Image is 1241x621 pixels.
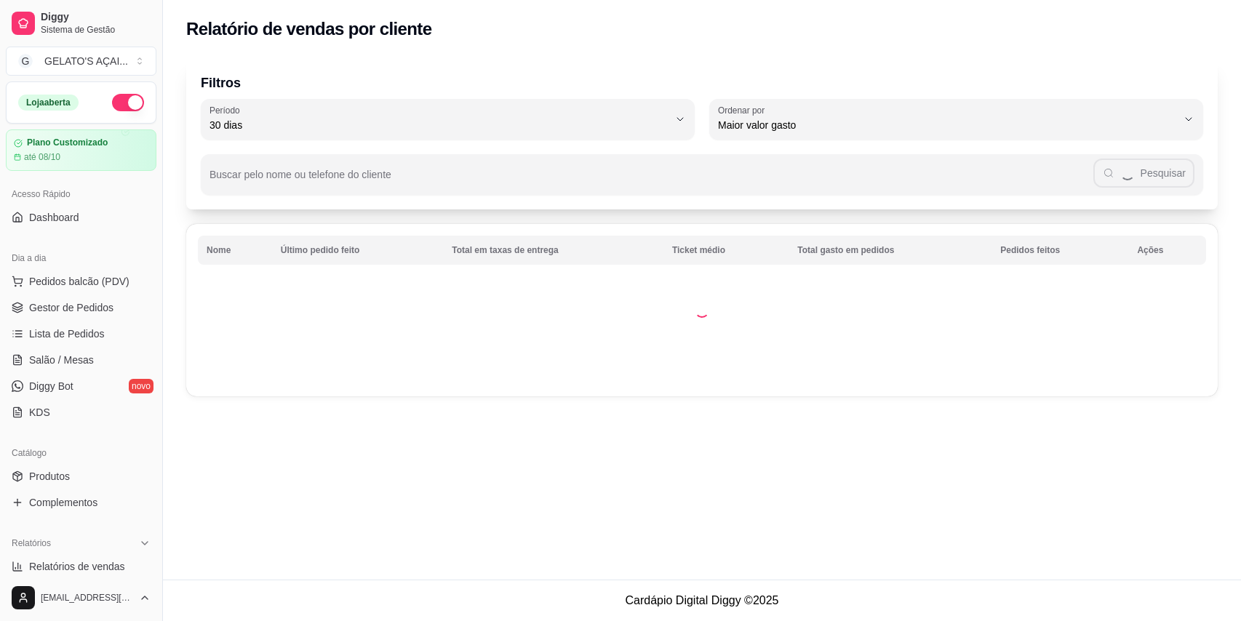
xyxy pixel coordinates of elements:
article: até 08/10 [24,151,60,163]
span: Lista de Pedidos [29,326,105,341]
span: Diggy Bot [29,379,73,393]
span: KDS [29,405,50,420]
a: KDS [6,401,156,424]
span: Gestor de Pedidos [29,300,113,315]
span: Sistema de Gestão [41,24,151,36]
span: G [18,54,33,68]
a: Relatórios de vendas [6,555,156,578]
button: Alterar Status [112,94,144,111]
button: Ordenar porMaior valor gasto [709,99,1203,140]
span: Pedidos balcão (PDV) [29,274,129,289]
span: 30 dias [210,118,669,132]
button: Select a team [6,47,156,76]
div: GELATO'S AÇAI ... [44,54,128,68]
span: Maior valor gasto [718,118,1177,132]
button: Pedidos balcão (PDV) [6,270,156,293]
a: Salão / Mesas [6,348,156,372]
a: Dashboard [6,206,156,229]
button: [EMAIL_ADDRESS][DOMAIN_NAME] [6,580,156,615]
button: Período30 dias [201,99,695,140]
div: Loading [695,303,709,318]
h2: Relatório de vendas por cliente [186,17,432,41]
p: Filtros [201,73,1203,93]
span: Dashboard [29,210,79,225]
div: Dia a dia [6,247,156,270]
a: Lista de Pedidos [6,322,156,345]
div: Loja aberta [18,95,79,111]
a: Produtos [6,465,156,488]
footer: Cardápio Digital Diggy © 2025 [163,580,1241,621]
span: Relatórios de vendas [29,559,125,574]
a: Complementos [6,491,156,514]
a: Diggy Botnovo [6,374,156,398]
div: Catálogo [6,441,156,465]
a: Plano Customizadoaté 08/10 [6,129,156,171]
span: Diggy [41,11,151,24]
span: Complementos [29,495,97,510]
label: Período [210,104,244,116]
input: Buscar pelo nome ou telefone do cliente [210,173,1093,188]
span: Relatórios [12,537,51,549]
a: DiggySistema de Gestão [6,6,156,41]
article: Plano Customizado [27,137,108,148]
label: Ordenar por [718,104,770,116]
span: Produtos [29,469,70,484]
a: Gestor de Pedidos [6,296,156,319]
div: Acesso Rápido [6,183,156,206]
span: [EMAIL_ADDRESS][DOMAIN_NAME] [41,592,133,604]
span: Salão / Mesas [29,353,94,367]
